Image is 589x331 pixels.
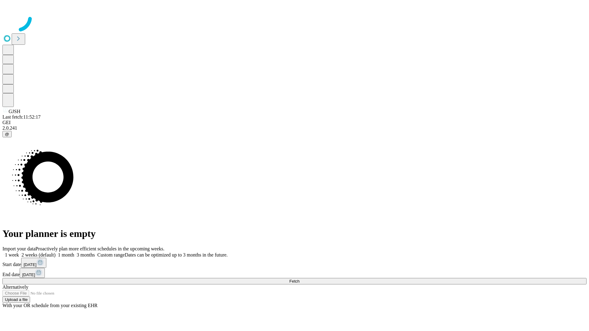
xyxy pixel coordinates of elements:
[2,246,36,251] span: Import your data
[24,262,37,267] span: [DATE]
[2,268,587,278] div: End date
[2,114,40,120] span: Last fetch: 11:52:17
[2,303,98,308] span: With your OR schedule from your existing EHR
[97,252,125,257] span: Custom range
[2,284,28,290] span: Alternatively
[289,279,299,283] span: Fetch
[2,125,587,131] div: 2.0.241
[9,109,20,114] span: GJSH
[5,132,9,136] span: @
[36,246,164,251] span: Proactively plan more efficient schedules in the upcoming weeks.
[21,258,46,268] button: [DATE]
[20,268,45,278] button: [DATE]
[21,252,56,257] span: 2 weeks (default)
[2,228,587,239] h1: Your planner is empty
[2,258,587,268] div: Start date
[77,252,95,257] span: 3 months
[2,296,30,303] button: Upload a file
[22,272,35,277] span: [DATE]
[2,120,587,125] div: GEI
[58,252,74,257] span: 1 month
[5,252,19,257] span: 1 week
[2,278,587,284] button: Fetch
[125,252,228,257] span: Dates can be optimized up to 3 months in the future.
[2,131,12,137] button: @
